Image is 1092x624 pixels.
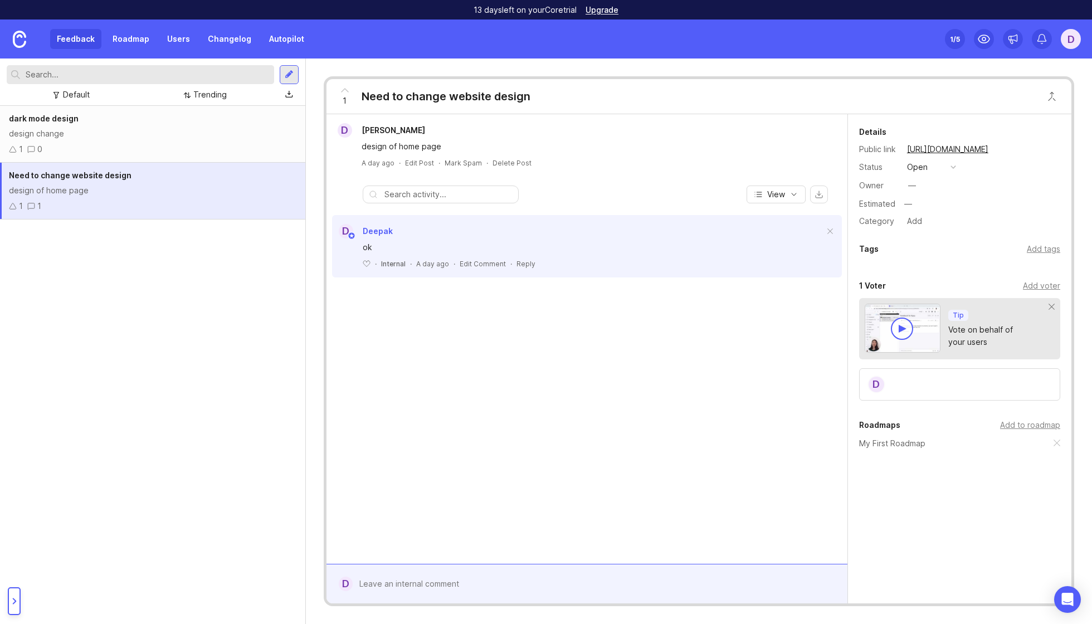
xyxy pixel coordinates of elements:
[362,89,530,104] div: Need to change website design
[460,259,506,269] div: Edit Comment
[486,158,488,168] div: ·
[381,259,406,269] div: Internal
[384,188,513,201] input: Search activity...
[1027,243,1060,255] div: Add tags
[343,95,347,107] span: 1
[1054,586,1081,613] div: Open Intercom Messenger
[438,158,440,168] div: ·
[859,143,898,155] div: Public link
[867,376,885,393] div: D
[410,259,412,269] div: ·
[363,241,808,253] div: ok
[338,123,352,138] div: D
[859,418,900,432] div: Roadmaps
[362,158,394,168] a: A day ago
[898,214,925,228] a: Add
[1041,85,1063,108] button: Close button
[331,123,434,138] a: D[PERSON_NAME]
[908,179,916,192] div: —
[37,143,42,155] div: 0
[362,125,425,135] span: [PERSON_NAME]
[262,29,311,49] a: Autopilot
[160,29,197,49] a: Users
[454,259,455,269] div: ·
[859,125,886,139] div: Details
[193,89,227,101] div: Trending
[362,140,807,153] div: design of home page
[767,189,785,200] span: View
[332,224,393,238] a: DDeepak
[339,577,353,591] div: D
[339,224,353,238] div: D
[13,31,26,48] img: Canny Home
[9,184,296,197] div: design of home page
[19,200,23,212] div: 1
[37,200,41,212] div: 1
[859,200,895,208] div: Estimated
[399,158,401,168] div: ·
[493,158,532,168] div: Delete Post
[474,4,577,16] p: 13 days left on your Core trial
[865,304,940,353] img: video-thumbnail-vote-d41b83416815613422e2ca741bf692cc.jpg
[1061,29,1081,49] button: D
[950,31,960,47] div: 1 /5
[945,29,965,49] button: 1/5
[904,142,992,157] a: [URL][DOMAIN_NAME]
[510,259,512,269] div: ·
[201,29,258,49] a: Changelog
[416,259,449,269] span: A day ago
[948,324,1049,348] div: Vote on behalf of your users
[347,232,355,240] img: member badge
[747,186,806,203] button: View
[901,197,915,211] div: —
[859,437,925,450] a: My First Roadmap
[405,158,434,168] div: Edit Post
[1000,419,1060,431] div: Add to roadmap
[19,143,23,155] div: 1
[516,259,535,269] div: Reply
[26,69,270,81] input: Search...
[907,161,928,173] div: open
[363,226,393,236] span: Deepak
[859,215,898,227] div: Category
[904,214,925,228] div: Add
[375,259,377,269] div: ·
[859,279,886,292] div: 1 Voter
[1023,280,1060,292] div: Add voter
[810,186,828,203] button: export comments
[859,242,879,256] div: Tags
[63,89,90,101] div: Default
[859,179,898,192] div: Owner
[445,158,482,168] button: Mark Spam
[586,6,618,14] a: Upgrade
[9,170,131,180] span: Need to change website design
[859,161,898,173] div: Status
[9,114,79,123] span: dark mode design
[9,128,296,140] div: design change
[953,311,964,320] p: Tip
[106,29,156,49] a: Roadmap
